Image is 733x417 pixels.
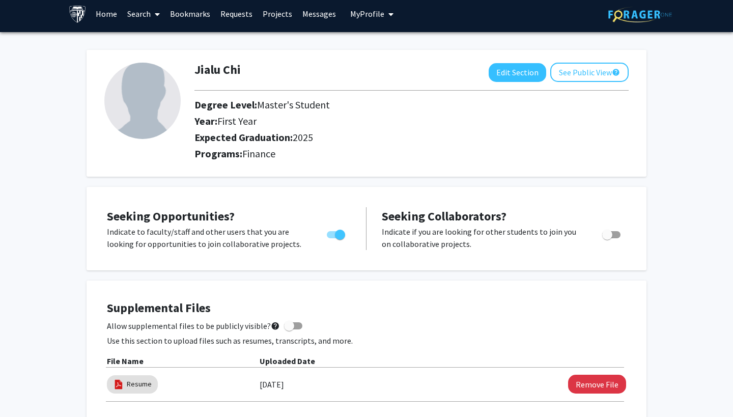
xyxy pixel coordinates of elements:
[194,115,541,127] h2: Year:
[568,375,626,394] button: Remove Resume File
[107,320,280,332] span: Allow supplemental files to be publicly visible?
[127,379,152,390] a: Resume
[69,5,87,23] img: Johns Hopkins University Logo
[107,208,235,224] span: Seeking Opportunities?
[293,131,313,144] span: 2025
[217,115,257,127] span: First Year
[350,9,384,19] span: My Profile
[323,226,351,241] div: Toggle
[260,376,284,393] label: [DATE]
[612,66,620,78] mat-icon: help
[489,63,546,82] button: Edit Section
[608,7,672,22] img: ForagerOne Logo
[104,63,181,139] img: Profile Picture
[107,226,307,250] p: Indicate to faculty/staff and other users that you are looking for opportunities to join collabor...
[382,208,506,224] span: Seeking Collaborators?
[260,356,315,366] b: Uploaded Date
[107,301,626,316] h4: Supplemental Files
[107,356,144,366] b: File Name
[382,226,583,250] p: Indicate if you are looking for other students to join you on collaborative projects.
[194,131,541,144] h2: Expected Graduation:
[194,63,241,77] h1: Jialu Chi
[8,371,43,409] iframe: Chat
[598,226,626,241] div: Toggle
[113,379,124,390] img: pdf_icon.png
[550,63,629,82] button: See Public View
[194,148,629,160] h2: Programs:
[242,147,275,160] span: Finance
[194,99,541,111] h2: Degree Level:
[257,98,330,111] span: Master's Student
[271,320,280,332] mat-icon: help
[107,335,626,347] p: Use this section to upload files such as resumes, transcripts, and more.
